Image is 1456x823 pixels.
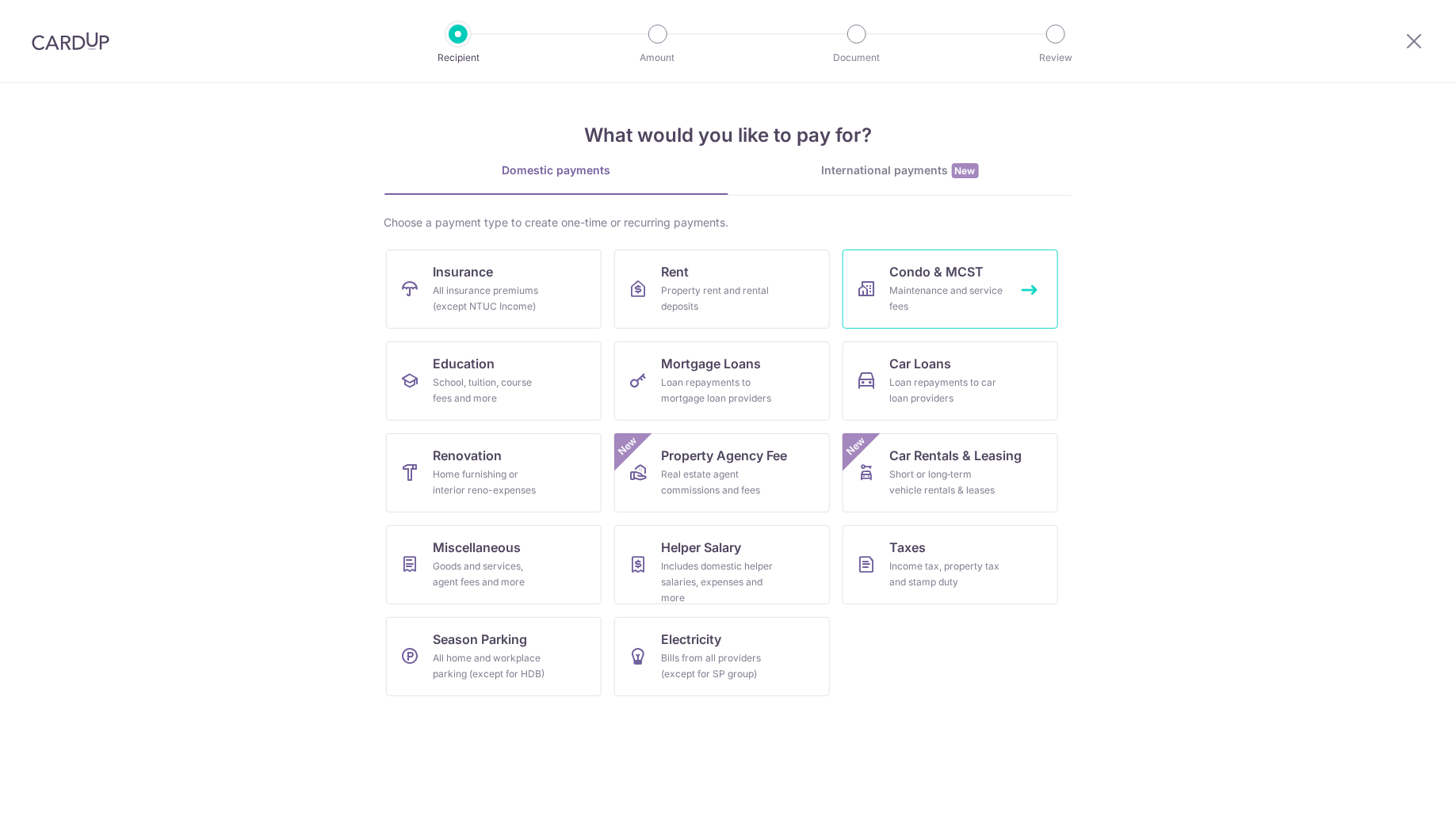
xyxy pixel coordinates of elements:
[434,630,528,649] span: Season Parking
[434,650,548,682] div: All home and workplace parking (except for HDB)
[386,341,602,421] a: EducationSchool, tuition, course fees and more
[614,341,830,421] a: Mortgage LoansLoan repayments to mortgage loan providers
[890,467,1004,498] div: Short or long‑term vehicle rentals & leases
[662,262,690,281] span: Rent
[662,446,788,465] span: Property Agency Fee
[952,163,979,178] span: New
[434,467,548,498] div: Home furnishing or interior reno-expenses
[399,50,517,66] p: Recipient
[728,162,1072,179] div: International payments
[599,50,717,66] p: Amount
[434,375,548,406] div: School, tuition, course fees and more
[843,433,869,459] span: New
[890,558,1004,590] div: Income tax, property tax and stamp duty
[434,354,495,373] span: Education
[843,250,1058,329] a: Condo & MCSTMaintenance and service fees
[843,341,1058,421] a: Car LoansLoan repayments to car loan providers
[890,375,1004,406] div: Loan repayments to car loan providers
[434,283,548,314] div: All insurance premiums (except NTUC Income)
[843,525,1058,604] a: TaxesIncome tax, property tax and stamp duty
[434,558,548,590] div: Goods and services, agent fees and more
[798,50,915,66] p: Document
[997,50,1114,66] p: Review
[386,525,602,604] a: MiscellaneousGoods and services, agent fees and more
[384,162,728,178] div: Domestic payments
[384,215,1072,231] div: Choose a payment type to create one-time or recurring payments.
[386,433,602,512] a: RenovationHome furnishing or interior reno-expenses
[662,354,762,373] span: Mortgage Loans
[662,650,776,682] div: Bills from all providers (except for SP group)
[843,433,1058,512] a: Car Rentals & LeasingShort or long‑term vehicle rentals & leasesNew
[614,433,640,459] span: New
[890,283,1004,314] div: Maintenance and service fees
[890,446,1022,465] span: Car Rentals & Leasing
[434,538,522,557] span: Miscellaneous
[434,262,494,281] span: Insurance
[662,283,776,314] div: Property rent and rental deposits
[614,433,830,512] a: Property Agency FeeReal estate agent commissions and feesNew
[662,538,742,557] span: Helper Salary
[614,250,830,329] a: RentProperty rent and rental deposits
[384,121,1072,150] h4: What would you like to pay for?
[386,250,602,329] a: InsuranceAll insurance premiums (except NTUC Income)
[434,446,503,465] span: Renovation
[32,32,109,51] img: CardUp
[386,617,602,696] a: Season ParkingAll home and workplace parking (except for HDB)
[890,354,952,373] span: Car Loans
[662,630,722,649] span: Electricity
[662,375,776,406] div: Loan repayments to mortgage loan providers
[890,262,984,281] span: Condo & MCST
[890,538,927,557] span: Taxes
[662,558,776,606] div: Includes domestic helper salaries, expenses and more
[614,617,830,696] a: ElectricityBills from all providers (except for SP group)
[614,525,830,604] a: Helper SalaryIncludes domestic helper salaries, expenses and more
[662,467,776,498] div: Real estate agent commissions and fees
